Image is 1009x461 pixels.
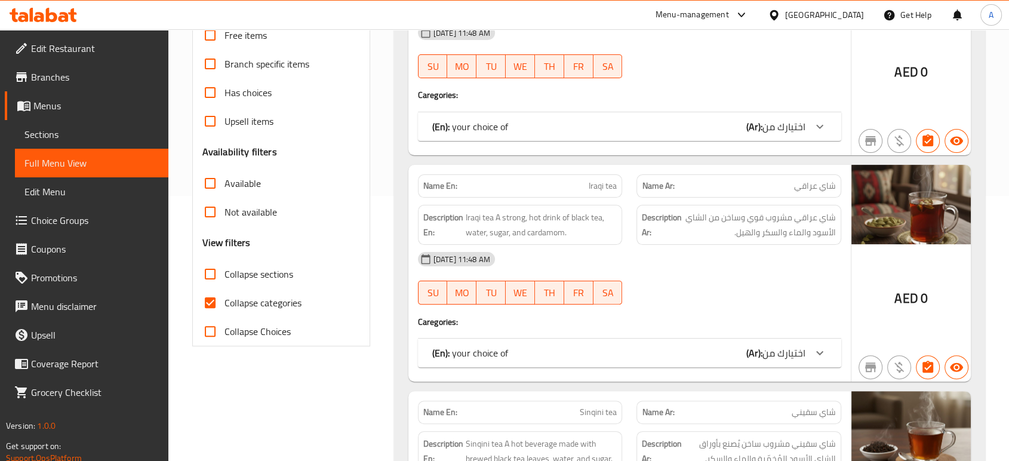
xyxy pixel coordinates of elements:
span: Collapse sections [224,267,293,281]
button: TU [476,281,506,305]
a: Edit Restaurant [5,34,168,63]
strong: Description Ar: [642,210,682,239]
a: Upsell [5,321,168,349]
button: SA [593,54,623,78]
span: AED [894,287,918,310]
span: Coverage Report [31,356,159,371]
a: Promotions [5,263,168,292]
button: Has choices [916,129,940,153]
span: Has choices [224,85,272,100]
span: TU [481,58,501,75]
h3: Availability filters [202,145,277,159]
span: Not available [224,205,277,219]
b: (En): [432,118,450,136]
span: Branch specific items [224,57,309,71]
span: SA [598,284,618,302]
span: Edit Menu [24,185,159,199]
img: Iraqi_tea638959622512118662.jpg [851,165,971,244]
span: اختيارك من [762,344,805,362]
span: AED [894,60,918,84]
span: Menu disclaimer [31,299,159,314]
span: Sections [24,127,159,142]
button: TH [535,281,564,305]
span: TH [540,284,559,302]
span: [DATE] 11:48 AM [429,27,495,39]
span: Upsell [31,328,159,342]
b: (Ar): [746,344,762,362]
button: Not branch specific item [859,355,882,379]
button: Purchased item [887,355,911,379]
span: Edit Restaurant [31,41,159,56]
span: Choice Groups [31,213,159,228]
span: شاي سقيني [792,406,836,419]
p: your choice of [432,346,508,360]
button: TH [535,54,564,78]
h4: Caregories: [418,89,841,101]
span: 0 [921,287,928,310]
span: Available [224,176,261,190]
button: MO [447,54,476,78]
button: FR [564,281,593,305]
span: Iraqi tea A strong, hot drink of black tea, water, sugar, and cardamom. [466,210,617,239]
span: MO [452,58,472,75]
a: Menu disclaimer [5,292,168,321]
b: (Ar): [746,118,762,136]
a: Branches [5,63,168,91]
button: FR [564,54,593,78]
button: SU [418,54,448,78]
span: شاي عراقي [794,180,836,192]
span: WE [510,284,530,302]
span: Upsell items [224,114,273,128]
div: [GEOGRAPHIC_DATA] [785,8,864,21]
span: Menus [33,99,159,113]
span: [DATE] 11:48 AM [429,254,495,265]
span: Coupons [31,242,159,256]
button: Purchased item [887,129,911,153]
span: شاي عراقي مشروب قوي وساخن من الشاي الأسود والماء والسكر والهيل. [684,210,836,239]
div: (En): your choice of(Ar):اختيارك من [418,112,841,141]
b: (En): [432,344,450,362]
span: Free items [224,28,267,42]
span: Iraqi tea [589,180,617,192]
strong: Description En: [423,210,463,239]
span: FR [569,58,589,75]
span: FR [569,284,589,302]
p: your choice of [432,119,508,134]
span: SU [423,58,443,75]
h3: View filters [202,236,251,250]
a: Coverage Report [5,349,168,378]
span: اختيارك من [762,118,805,136]
a: Menus [5,91,168,120]
span: SU [423,284,443,302]
button: SA [593,281,623,305]
button: WE [506,54,535,78]
button: MO [447,281,476,305]
span: 0 [921,60,928,84]
button: SU [418,281,448,305]
a: Edit Menu [15,177,168,206]
strong: Name Ar: [642,406,674,419]
strong: Name En: [423,406,457,419]
button: WE [506,281,535,305]
span: TU [481,284,501,302]
a: Sections [15,120,168,149]
button: TU [476,54,506,78]
div: Menu-management [656,8,729,22]
span: WE [510,58,530,75]
span: Sinqini tea [580,406,617,419]
strong: Name Ar: [642,180,674,192]
span: A [989,8,993,21]
strong: Name En: [423,180,457,192]
span: MO [452,284,472,302]
div: (En): your choice of(Ar):اختيارك من [418,339,841,367]
button: Not branch specific item [859,129,882,153]
span: 1.0.0 [37,418,56,434]
button: Has choices [916,355,940,379]
span: TH [540,58,559,75]
span: Collapse Choices [224,324,291,339]
a: Full Menu View [15,149,168,177]
button: Available [945,129,968,153]
span: Collapse categories [224,296,302,310]
a: Choice Groups [5,206,168,235]
span: Get support on: [6,438,61,454]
